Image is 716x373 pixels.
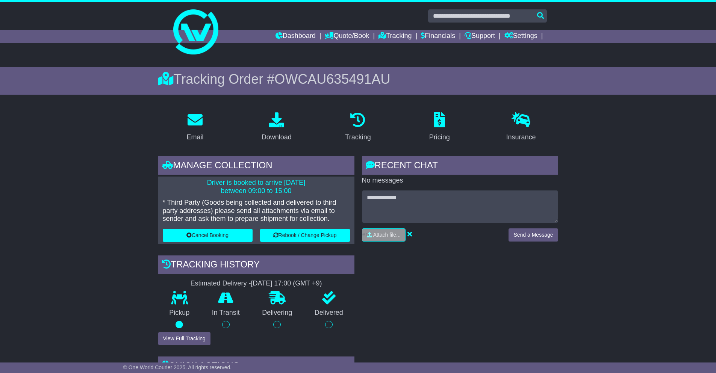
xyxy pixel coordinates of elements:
div: RECENT CHAT [362,156,558,177]
a: Settings [504,30,537,43]
p: * Third Party (Goods being collected and delivered to third party addresses) please send all atta... [163,199,350,223]
a: Dashboard [276,30,316,43]
div: Tracking [345,132,371,142]
a: Insurance [501,110,541,145]
p: No messages [362,177,558,185]
a: Financials [421,30,455,43]
div: Download [262,132,292,142]
button: Cancel Booking [163,229,253,242]
div: Pricing [429,132,450,142]
button: Send a Message [509,228,558,242]
div: [DATE] 17:00 (GMT +9) [251,279,322,288]
a: Download [257,110,297,145]
div: Insurance [506,132,536,142]
span: OWCAU635491AU [274,71,390,87]
a: Quote/Book [325,30,369,43]
a: Tracking [378,30,412,43]
p: In Transit [201,309,251,317]
div: Manage collection [158,156,354,177]
p: Delivered [303,309,354,317]
p: Pickup [158,309,201,317]
div: Tracking Order # [158,71,558,87]
a: Tracking [340,110,375,145]
button: View Full Tracking [158,332,210,345]
a: Support [465,30,495,43]
a: Email [182,110,208,145]
div: Estimated Delivery - [158,279,354,288]
button: Rebook / Change Pickup [260,229,350,242]
span: © One World Courier 2025. All rights reserved. [123,364,232,370]
div: Tracking history [158,255,354,276]
div: Email [186,132,203,142]
a: Pricing [424,110,455,145]
p: Driver is booked to arrive [DATE] between 09:00 to 15:00 [163,179,350,195]
p: Delivering [251,309,304,317]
